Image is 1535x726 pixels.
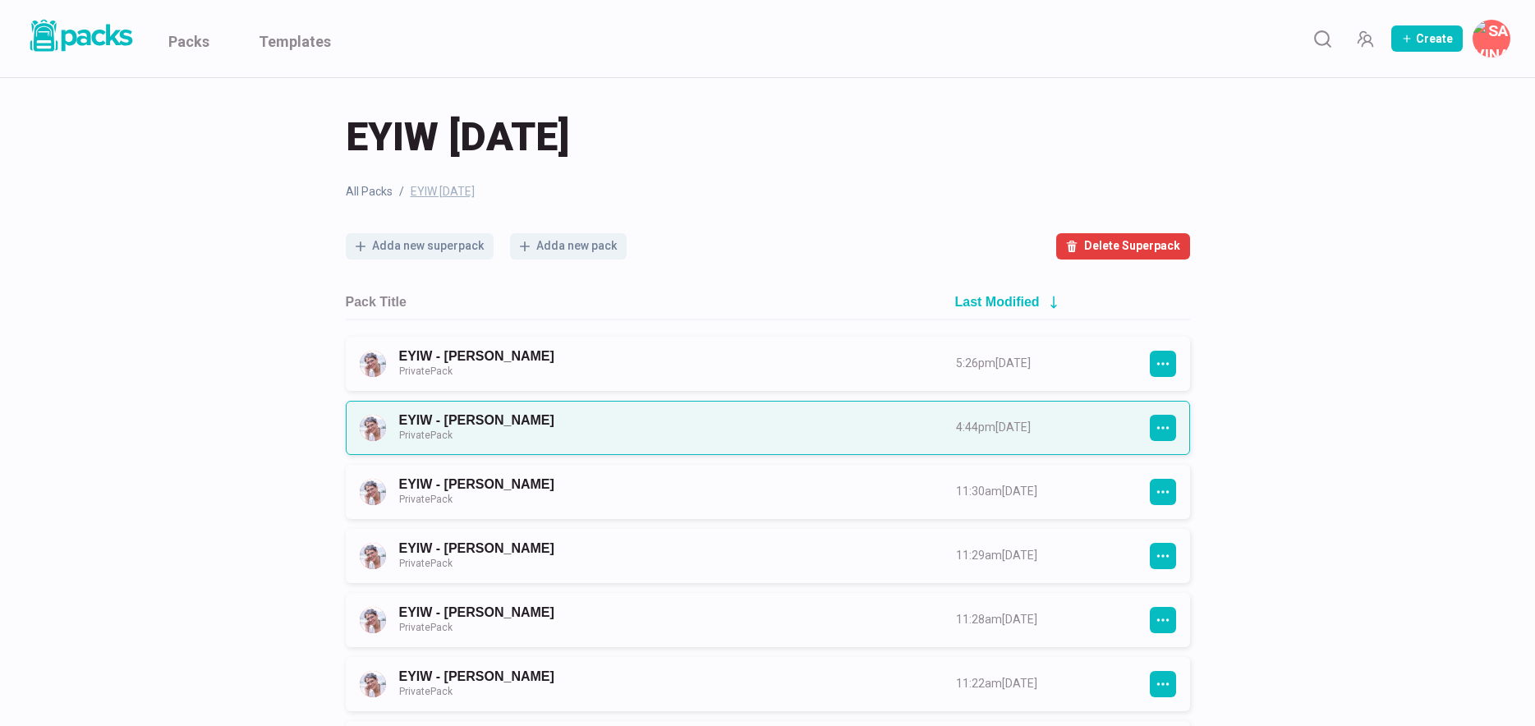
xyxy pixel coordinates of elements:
[346,111,569,163] span: EYIW [DATE]
[1391,25,1463,52] button: Create Pack
[346,233,494,260] button: Adda new superpack
[1306,22,1339,55] button: Search
[1473,20,1510,57] button: Savina Tilmann
[411,183,475,200] span: EYIW [DATE]
[1349,22,1381,55] button: Manage Team Invites
[346,183,1190,200] nav: breadcrumb
[399,183,404,200] span: /
[346,294,407,310] h2: Pack Title
[955,294,1040,310] h2: Last Modified
[25,16,136,61] a: Packs logo
[510,233,627,260] button: Adda new pack
[25,16,136,55] img: Packs logo
[346,183,393,200] a: All Packs
[1056,233,1190,260] button: Delete Superpack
